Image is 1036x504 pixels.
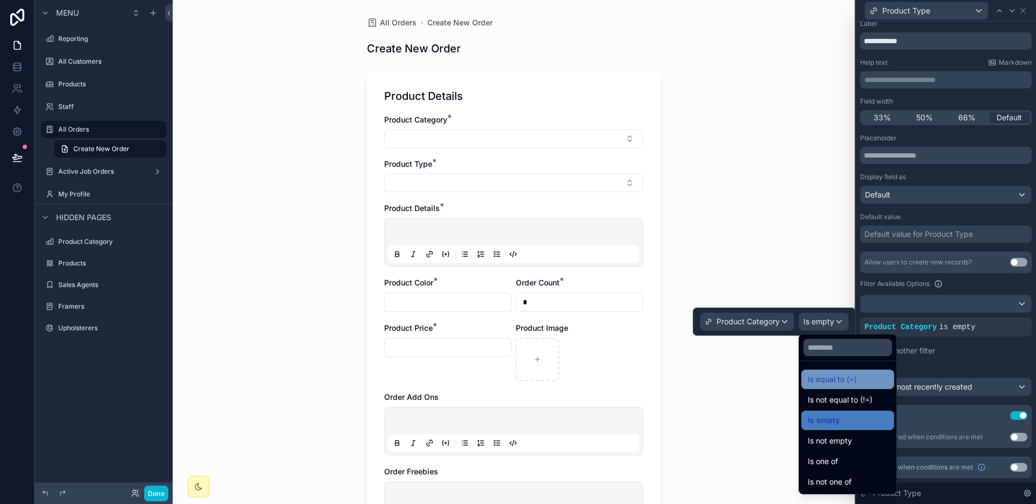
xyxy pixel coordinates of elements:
[41,319,166,337] a: Upholsterers
[58,302,164,311] label: Framers
[380,17,417,28] span: All Orders
[427,17,493,28] a: Create New Order
[865,382,972,391] span: Default: most recently created
[860,71,1032,88] div: scrollable content
[808,434,852,447] span: Is not empty
[860,97,893,106] label: Field width
[41,163,166,180] a: Active Job Orders
[873,488,921,499] span: Product Type
[41,53,166,70] a: All Customers
[58,324,164,332] label: Upholsterers
[73,145,129,153] span: Create New Order
[808,414,840,427] span: Is empty
[41,98,166,115] a: Staff
[58,190,164,199] label: My Profile
[58,281,164,289] label: Sales Agents
[58,35,164,43] label: Reporting
[860,213,901,221] label: Default value
[41,233,166,250] a: Product Category
[997,112,1022,123] span: Default
[864,323,937,331] span: Product Category
[988,58,1032,67] a: Markdown
[939,323,975,331] span: is empty
[56,8,79,18] span: Menu
[384,88,463,104] h1: Product Details
[58,125,160,134] label: All Orders
[860,134,897,142] label: Placeholder
[58,167,149,176] label: Active Job Orders
[808,455,838,468] span: Is one of
[58,80,164,88] label: Products
[58,103,164,111] label: Staff
[873,345,935,356] span: Add another filter
[384,174,643,192] button: Select Button
[384,323,433,332] span: Product Price
[808,393,873,406] span: Is not equal to (!=)
[864,463,973,472] span: Only show when conditions are met
[860,186,1032,204] button: Default
[41,30,166,47] a: Reporting
[41,255,166,272] a: Products
[860,341,1032,360] button: Add another filter
[56,212,111,223] span: Hidden pages
[144,486,168,501] button: Done
[367,41,461,56] h1: Create New Order
[384,467,438,476] span: Order Freebies
[999,58,1032,67] span: Markdown
[882,5,930,16] span: Product Type
[864,2,989,20] button: Product Type
[864,258,972,267] div: Allow users to create new records?
[54,140,166,158] a: Create New Order
[41,298,166,315] a: Framers
[41,121,166,138] a: All Orders
[58,57,164,66] label: All Customers
[384,159,432,168] span: Product Type
[958,112,976,123] span: 66%
[41,186,166,203] a: My Profile
[41,276,166,294] a: Sales Agents
[384,130,643,148] button: Select Button
[865,189,890,200] span: Default
[516,278,560,287] span: Order Count
[58,237,164,246] label: Product Category
[860,19,877,28] label: Label
[41,76,166,93] a: Products
[860,173,906,181] label: Display field as
[58,259,164,268] label: Products
[864,229,973,240] div: Default value for Product Type
[384,115,447,124] span: Product Category
[384,278,433,287] span: Product Color
[384,392,439,401] span: Order Add Ons
[808,373,857,386] span: Is equal to (=)
[516,323,568,332] span: Product Image
[367,17,417,28] a: All Orders
[860,58,888,67] label: Help text
[874,112,891,123] span: 33%
[384,203,440,213] span: Product Details
[860,280,930,288] label: Filter Available Options
[860,378,1032,396] button: Default: most recently created
[864,433,983,441] div: Only required when conditions are met
[916,112,933,123] span: 50%
[808,475,851,488] span: Is not one of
